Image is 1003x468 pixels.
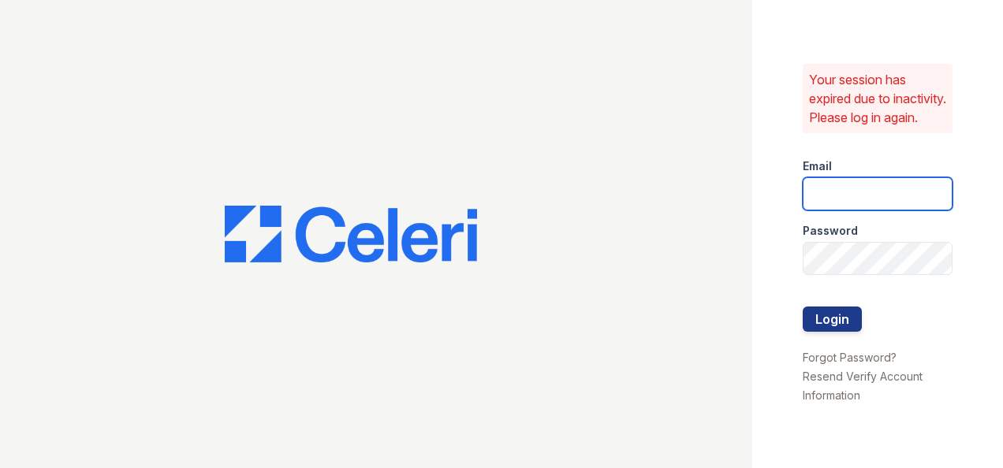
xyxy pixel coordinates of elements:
img: CE_Logo_Blue-a8612792a0a2168367f1c8372b55b34899dd931a85d93a1a3d3e32e68fde9ad4.png [225,206,477,262]
label: Password [803,223,858,239]
p: Your session has expired due to inactivity. Please log in again. [809,70,946,127]
a: Resend Verify Account Information [803,370,923,402]
label: Email [803,158,832,174]
a: Forgot Password? [803,351,897,364]
button: Login [803,306,862,332]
